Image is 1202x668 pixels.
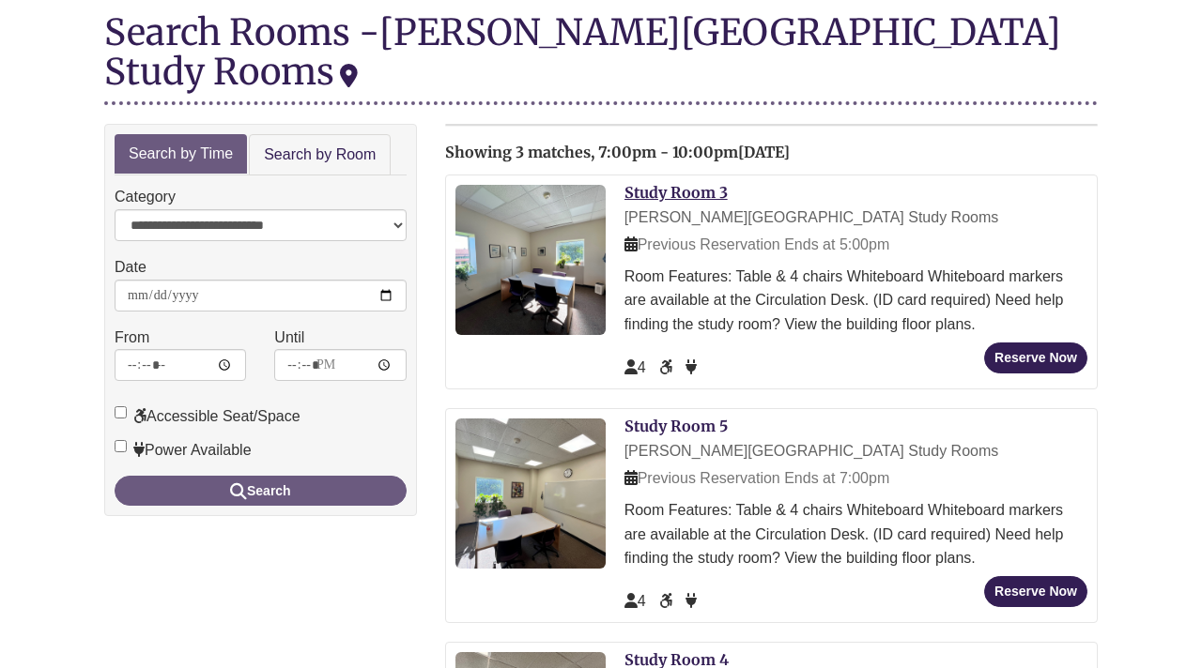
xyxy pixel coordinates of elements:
[115,326,149,350] label: From
[115,185,176,209] label: Category
[249,134,391,176] a: Search by Room
[455,418,606,569] img: Study Room 5
[115,406,127,418] input: Accessible Seat/Space
[984,342,1087,373] button: Reserve Now
[104,9,1061,94] div: [PERSON_NAME][GEOGRAPHIC_DATA] Study Rooms
[624,498,1087,570] div: Room Features: Table & 4 chairs Whiteboard Whiteboard markers are available at the Circulation De...
[115,134,247,175] a: Search by Time
[115,255,146,280] label: Date
[624,439,1087,463] div: [PERSON_NAME][GEOGRAPHIC_DATA] Study Rooms
[445,144,1098,161] h2: Showing 3 matches
[624,183,728,202] a: Study Room 3
[624,417,728,435] a: Study Room 5
[115,476,407,506] button: Search
[455,185,606,335] img: Study Room 3
[659,359,676,375] span: Accessible Seat/Space
[984,576,1087,607] button: Reserve Now
[115,438,252,463] label: Power Available
[624,470,890,486] span: Previous Reservation Ends at 7:00pm
[115,440,127,452] input: Power Available
[274,326,304,350] label: Until
[104,12,1098,104] div: Search Rooms -
[624,265,1087,337] div: Room Features: Table & 4 chairs Whiteboard Whiteboard markers are available at the Circulation De...
[686,359,697,375] span: Power Available
[624,236,890,252] span: Previous Reservation Ends at 5:00pm
[659,593,676,609] span: Accessible Seat/Space
[624,205,1087,230] div: [PERSON_NAME][GEOGRAPHIC_DATA] Study Rooms
[624,593,646,609] span: The capacity of this space
[624,359,646,375] span: The capacity of this space
[686,593,697,609] span: Power Available
[115,404,300,429] label: Accessible Seat/Space
[591,143,790,161] span: , 7:00pm - 10:00pm[DATE]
